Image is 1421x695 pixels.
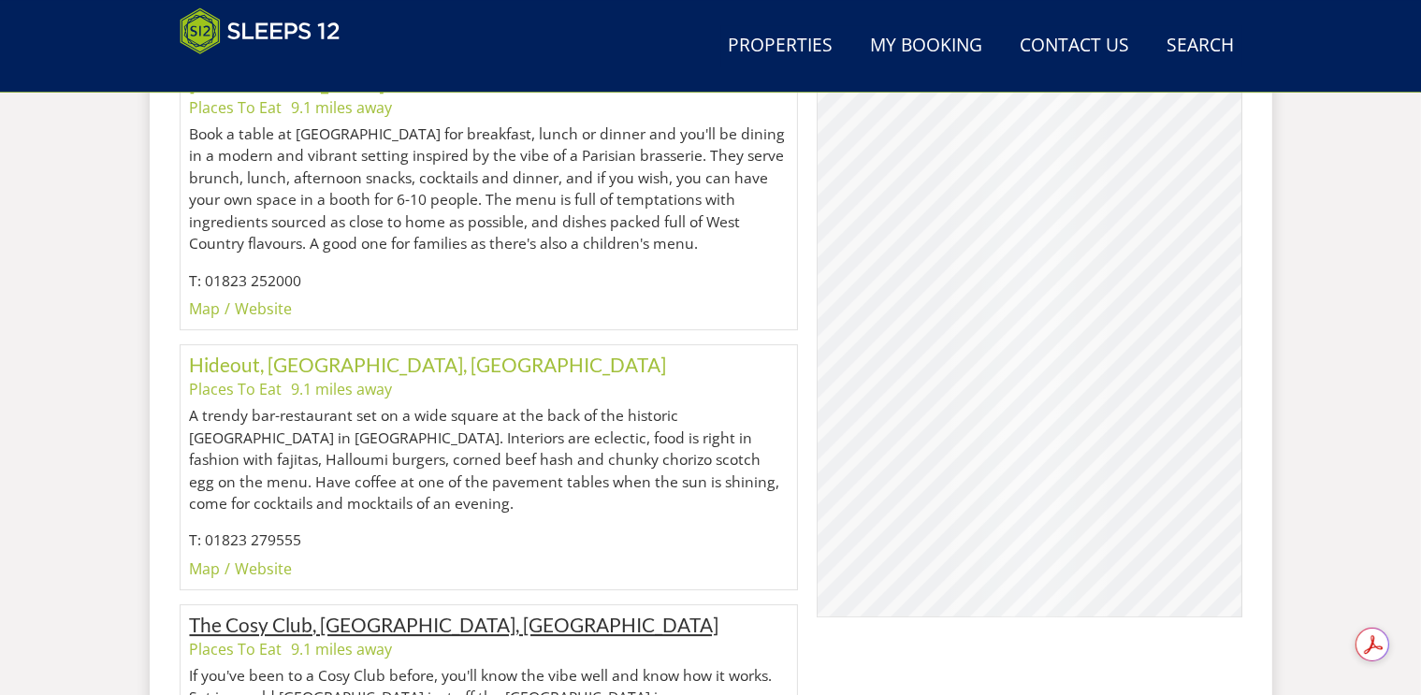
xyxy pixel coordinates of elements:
[236,558,293,579] a: Website
[721,25,841,67] a: Properties
[190,97,283,118] a: Places To Eat
[190,270,789,293] p: T: 01823 252000
[236,298,293,319] a: Website
[292,638,393,660] li: 9.1 miles away
[190,613,719,636] a: The Cosy Club, [GEOGRAPHIC_DATA], [GEOGRAPHIC_DATA]
[180,7,341,54] img: Sleeps 12
[190,639,283,659] a: Places To Eat
[190,405,789,515] p: A trendy bar-restaurant set on a wide square at the back of the historic [GEOGRAPHIC_DATA] in [GE...
[1160,25,1242,67] a: Search
[818,10,1241,616] canvas: Map
[292,378,393,400] li: 9.1 miles away
[292,96,393,119] li: 9.1 miles away
[190,353,667,376] a: Hideout, [GEOGRAPHIC_DATA], [GEOGRAPHIC_DATA]
[863,25,991,67] a: My Booking
[190,379,283,399] a: Places To Eat
[190,298,221,319] a: Map
[190,529,789,552] p: T: 01823 279555
[1013,25,1138,67] a: Contact Us
[190,558,221,579] a: Map
[190,123,789,255] p: Book a table at [GEOGRAPHIC_DATA] for breakfast, lunch or dinner and you'll be dining in a modern...
[170,65,367,81] iframe: Customer reviews powered by Trustpilot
